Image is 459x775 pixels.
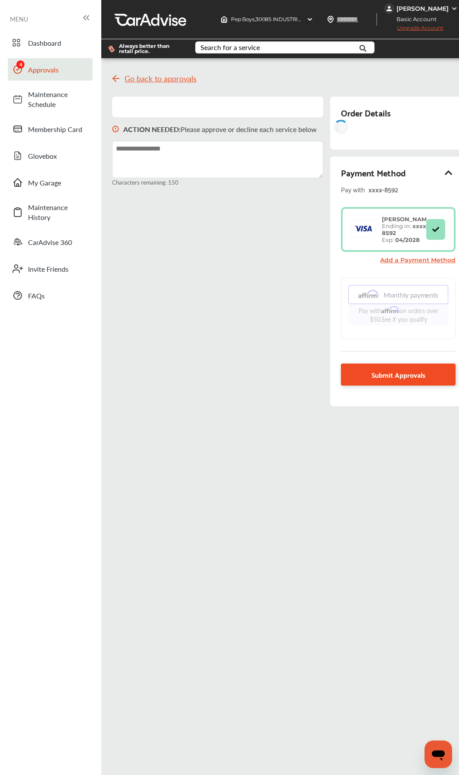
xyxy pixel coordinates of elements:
img: svg+xml;base64,PHN2ZyB4bWxucz0iaHR0cDovL3d3dy53My5vcmcvMjAwMC9zdmciIHdpZHRoPSIyNCIgaGVpZ2h0PSIyNC... [111,73,121,84]
span: Membership Card [28,124,88,134]
span: My Garage [28,178,88,188]
img: header-home-logo.8d720a4f.svg [221,16,228,23]
img: location_vector.a44bc228.svg [327,16,334,23]
img: WGsFRI8htEPBVLJbROoPRyZpYNWhNONpIPPETTm6eUC0GeLEiAAAAAElFTkSuQmCC [451,5,458,12]
img: header-down-arrow.9dd2ce7d.svg [306,16,313,23]
span: Go back to approvals [125,74,197,83]
span: CarAdvise 360 [28,237,88,247]
span: Always better than retail price. [119,44,181,54]
strong: 04/2028 [395,236,420,243]
img: header-divider.bc55588e.svg [376,13,377,26]
p: Please approve or decline each service below [123,124,317,134]
span: Maintenance History [28,202,88,222]
small: Characters remaining: 150 [112,178,323,186]
a: Membership Card [8,118,93,140]
a: Invite Friends [8,257,93,280]
span: Approvals [28,65,88,75]
div: xxxx- 8592 [368,183,456,195]
a: My Garage [8,171,93,194]
strong: xxxx- 8592 [382,223,428,236]
a: Add a Payment Method [380,256,456,264]
div: Search for a service [200,44,260,51]
span: Maintenance Schedule [28,89,88,109]
a: CarAdvise 360 [8,231,93,253]
span: Pep Boys , 30085 INDUSTRIAL PKY S. W [GEOGRAPHIC_DATA] , CA 94587 [231,16,410,22]
span: Submit Approvals [372,369,425,380]
a: Glovebox [8,144,93,167]
div: Payment Method [341,165,456,180]
span: Upgrade Account [384,25,443,35]
div: Ending in: Exp: [378,216,437,243]
div: [PERSON_NAME] [397,5,449,13]
img: svg+xml;base64,PHN2ZyB3aWR0aD0iMTYiIGhlaWdodD0iMTciIHZpZXdCb3g9IjAgMCAxNiAxNyIgZmlsbD0ibm9uZSIgeG... [112,117,119,141]
img: dollor_label_vector.a70140d1.svg [108,45,115,53]
a: Submit Approvals [341,364,456,386]
a: Approvals [8,58,93,81]
a: Dashboard [8,31,93,54]
span: FAQs [28,291,88,301]
b: ACTION NEEDED : [123,124,181,134]
a: Maintenance Schedule [8,85,93,113]
span: Glovebox [28,151,88,161]
img: jVpblrzwTbfkPYzPPzSLxeg0AAAAASUVORK5CYII= [384,3,394,14]
span: Dashboard [28,38,88,48]
div: Order Details [341,105,390,120]
span: MENU [10,16,28,22]
span: Basic Account [385,15,443,24]
span: Invite Friends [28,264,88,274]
a: Maintenance History [8,198,93,226]
iframe: Button to launch messaging window [425,740,452,768]
a: FAQs [8,284,93,307]
strong: [PERSON_NAME] [382,216,433,223]
span: Pay with [341,183,365,195]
